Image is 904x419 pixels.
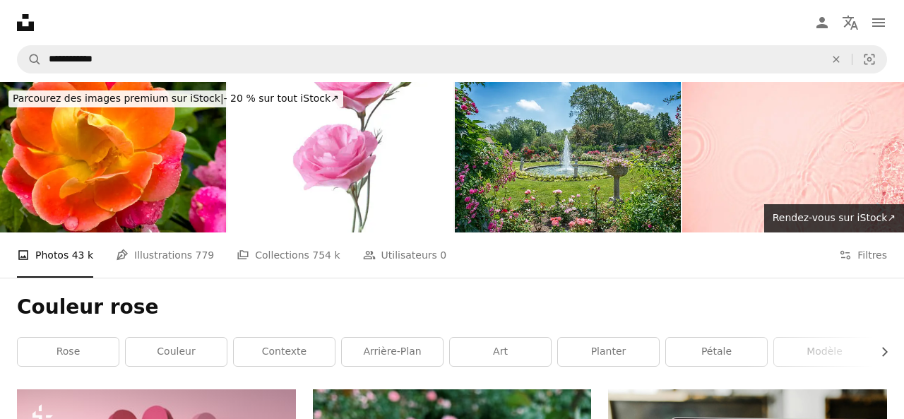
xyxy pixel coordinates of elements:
[836,8,864,37] button: Langue
[116,232,214,278] a: Illustrations 779
[227,82,453,232] img: Deux fleurs roses d’Eustoma isolées sur blanc.
[558,338,659,366] a: planter
[312,247,340,263] span: 754 k
[18,46,42,73] button: Rechercher sur Unsplash
[839,232,887,278] button: Filtres
[126,338,227,366] a: Couleur
[764,204,904,232] a: Rendez-vous sur iStock↗
[852,46,886,73] button: Recherche de visuels
[872,338,887,366] button: faire défiler la liste vers la droite
[237,232,340,278] a: Collections 754 k
[342,338,443,366] a: arrière-plan
[17,14,34,31] a: Accueil — Unsplash
[450,338,551,366] a: art
[196,247,215,263] span: 779
[455,82,681,232] img: Jardin public à Back Bay Fens, Boston
[821,46,852,73] button: Effacer
[17,295,887,320] h1: Couleur rose
[774,338,875,366] a: modèle
[18,338,119,366] a: rose
[17,45,887,73] form: Rechercher des visuels sur tout le site
[666,338,767,366] a: pétale
[808,8,836,37] a: Connexion / S’inscrire
[773,212,896,223] span: Rendez-vous sur iStock ↗
[363,232,447,278] a: Utilisateurs 0
[234,338,335,366] a: Contexte
[440,247,446,263] span: 0
[13,93,339,104] span: - 20 % sur tout iStock ↗
[855,142,904,278] a: Suivant
[13,93,224,104] span: Parcourez des images premium sur iStock |
[864,8,893,37] button: Menu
